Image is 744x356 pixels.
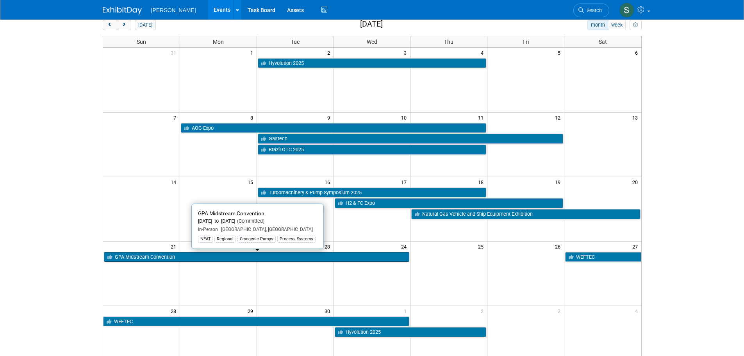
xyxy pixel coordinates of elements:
a: Natural Gas Vehicle and Ship Equipment Exhibition [411,209,640,219]
span: 4 [480,48,487,57]
span: Wed [367,39,377,45]
span: 12 [554,113,564,122]
a: Gastech [258,134,563,144]
span: 14 [170,177,180,187]
button: next [117,20,131,30]
span: Search [584,7,602,13]
div: NEAT [198,236,213,243]
span: 3 [403,48,410,57]
div: Process Systems [277,236,316,243]
span: 30 [324,306,334,316]
span: 21 [170,242,180,251]
a: Turbomachinery & Pump Symposium 2025 [258,188,487,198]
h2: [DATE] [360,20,383,29]
span: 28 [170,306,180,316]
span: 13 [632,113,641,122]
div: Regional [214,236,236,243]
span: 27 [632,242,641,251]
i: Personalize Calendar [633,23,638,28]
button: myCustomButton [630,20,641,30]
button: week [608,20,626,30]
span: 26 [554,242,564,251]
img: Skye Tuinei [619,3,634,18]
span: 3 [557,306,564,316]
span: 4 [634,306,641,316]
span: 15 [247,177,257,187]
button: prev [103,20,117,30]
img: ExhibitDay [103,7,142,14]
span: 7 [173,113,180,122]
span: 16 [324,177,334,187]
span: 9 [327,113,334,122]
a: Hyvolution 2025 [335,327,487,337]
a: AOG Expo [181,123,486,133]
span: 10 [400,113,410,122]
a: Search [573,4,609,17]
a: Hyvolution 2025 [258,58,487,68]
span: 1 [403,306,410,316]
a: H2 & FC Expo [335,198,564,208]
button: [DATE] [135,20,155,30]
a: WEFTEC [565,252,641,262]
span: 18 [477,177,487,187]
span: 2 [327,48,334,57]
span: Sat [599,39,607,45]
span: [PERSON_NAME] [151,7,196,13]
span: 24 [400,242,410,251]
span: 5 [557,48,564,57]
span: 6 [634,48,641,57]
span: 19 [554,177,564,187]
span: [GEOGRAPHIC_DATA], [GEOGRAPHIC_DATA] [218,227,313,232]
span: 8 [250,113,257,122]
span: GPA Midstream Convention [198,210,264,216]
span: 20 [632,177,641,187]
div: [DATE] to [DATE] [198,218,317,225]
span: Tue [291,39,300,45]
span: 29 [247,306,257,316]
span: Sun [137,39,146,45]
a: WEFTEC [103,317,410,327]
span: 25 [477,242,487,251]
span: 17 [400,177,410,187]
span: 31 [170,48,180,57]
span: 11 [477,113,487,122]
span: 1 [250,48,257,57]
span: 23 [324,242,334,251]
a: GPA Midstream Convention [104,252,410,262]
span: Thu [444,39,453,45]
span: (Committed) [235,218,264,224]
a: Brazil OTC 2025 [258,145,487,155]
span: Mon [213,39,224,45]
span: Fri [523,39,529,45]
button: month [587,20,608,30]
span: In-Person [198,227,218,232]
span: 2 [480,306,487,316]
div: Cryogenic Pumps [237,236,276,243]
